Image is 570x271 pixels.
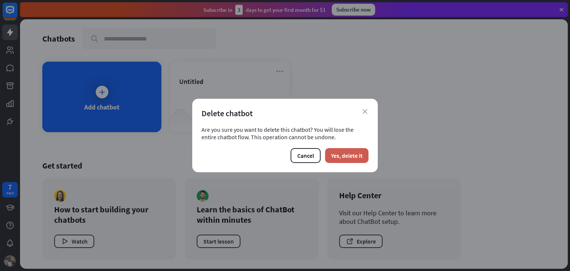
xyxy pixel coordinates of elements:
button: Cancel [291,148,321,163]
button: Yes, delete it [325,148,368,163]
div: Delete chatbot [202,108,368,118]
i: close [363,109,367,114]
button: Open LiveChat chat widget [6,3,28,25]
div: Are you sure you want to delete this chatbot? You will lose the entire chatbot flow. This operati... [202,126,368,141]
